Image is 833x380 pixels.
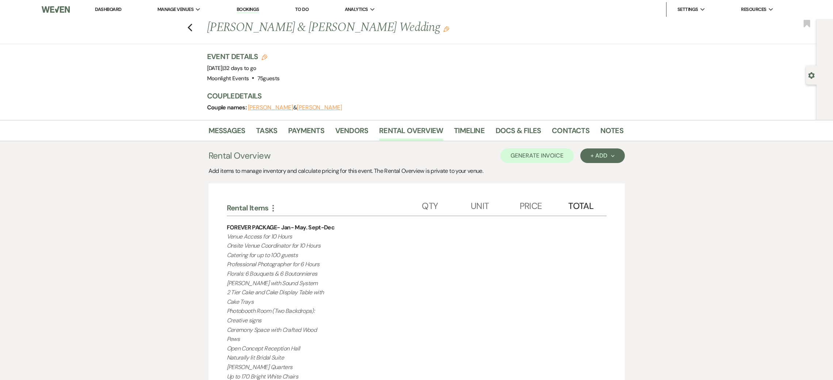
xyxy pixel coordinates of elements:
[580,148,624,163] button: + Add
[227,223,335,232] div: FOREVER PACKAGE- Jan- May. Sept-Dec
[295,6,309,12] a: To Do
[677,6,698,13] span: Settings
[808,71,815,78] button: Open lead details
[552,125,589,141] a: Contacts
[207,75,249,82] span: Moonlight Events
[600,125,623,141] a: Notes
[207,51,280,62] h3: Event Details
[227,203,422,213] div: Rental Items
[207,91,616,101] h3: Couple Details
[443,26,449,32] button: Edit
[345,6,368,13] span: Analytics
[379,125,443,141] a: Rental Overview
[520,194,569,216] div: Price
[157,6,194,13] span: Manage Venues
[209,125,245,141] a: Messages
[454,125,485,141] a: Timeline
[297,105,342,110] button: [PERSON_NAME]
[288,125,324,141] a: Payments
[209,167,625,175] div: Add items to manage inventory and calculate pricing for this event. The Rental Overview is privat...
[207,65,256,72] span: [DATE]
[207,104,248,111] span: Couple names:
[496,125,541,141] a: Docs & Files
[500,148,574,163] button: Generate Invoice
[223,65,256,72] span: 32 days to go
[209,149,270,162] h3: Rental Overview
[257,75,280,82] span: 75 guests
[741,6,766,13] span: Resources
[248,105,293,110] button: [PERSON_NAME]
[222,65,256,72] span: |
[591,153,614,159] div: + Add
[471,194,520,216] div: Unit
[248,104,342,111] span: &
[335,125,368,141] a: Vendors
[422,194,471,216] div: Qty
[256,125,277,141] a: Tasks
[237,6,259,13] a: Bookings
[568,194,597,216] div: Total
[95,6,121,12] a: Dashboard
[42,2,70,17] img: Weven Logo
[207,19,534,36] h1: [PERSON_NAME] & [PERSON_NAME] Wedding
